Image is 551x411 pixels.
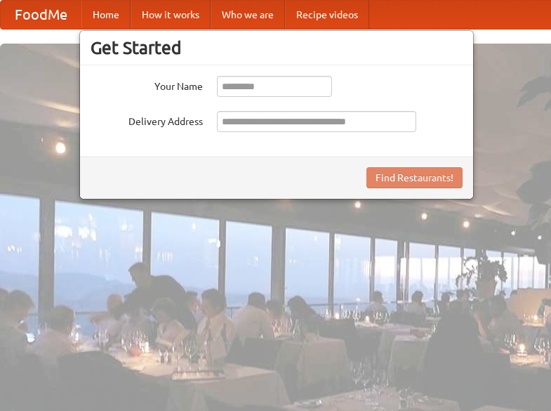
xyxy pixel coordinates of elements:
[81,1,131,29] a: Home
[91,111,203,129] label: Delivery Address
[211,1,285,29] a: Who we are
[1,1,81,29] a: FoodMe
[91,37,463,58] h3: Get Started
[366,167,463,188] button: Find Restaurants!
[131,1,211,29] a: How it works
[91,76,203,93] label: Your Name
[285,1,369,29] a: Recipe videos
